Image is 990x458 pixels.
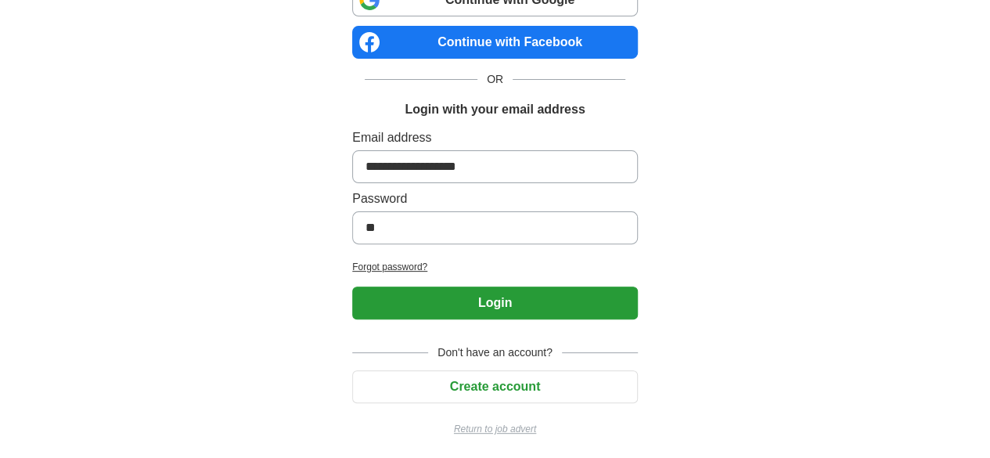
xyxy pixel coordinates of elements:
a: Return to job advert [352,422,638,436]
button: Create account [352,370,638,403]
button: Login [352,287,638,319]
a: Forgot password? [352,260,638,274]
span: Don't have an account? [428,344,562,361]
a: Continue with Facebook [352,26,638,59]
h1: Login with your email address [405,100,585,119]
label: Email address [352,128,638,147]
a: Create account [352,380,638,393]
span: OR [477,71,513,88]
label: Password [352,189,638,208]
